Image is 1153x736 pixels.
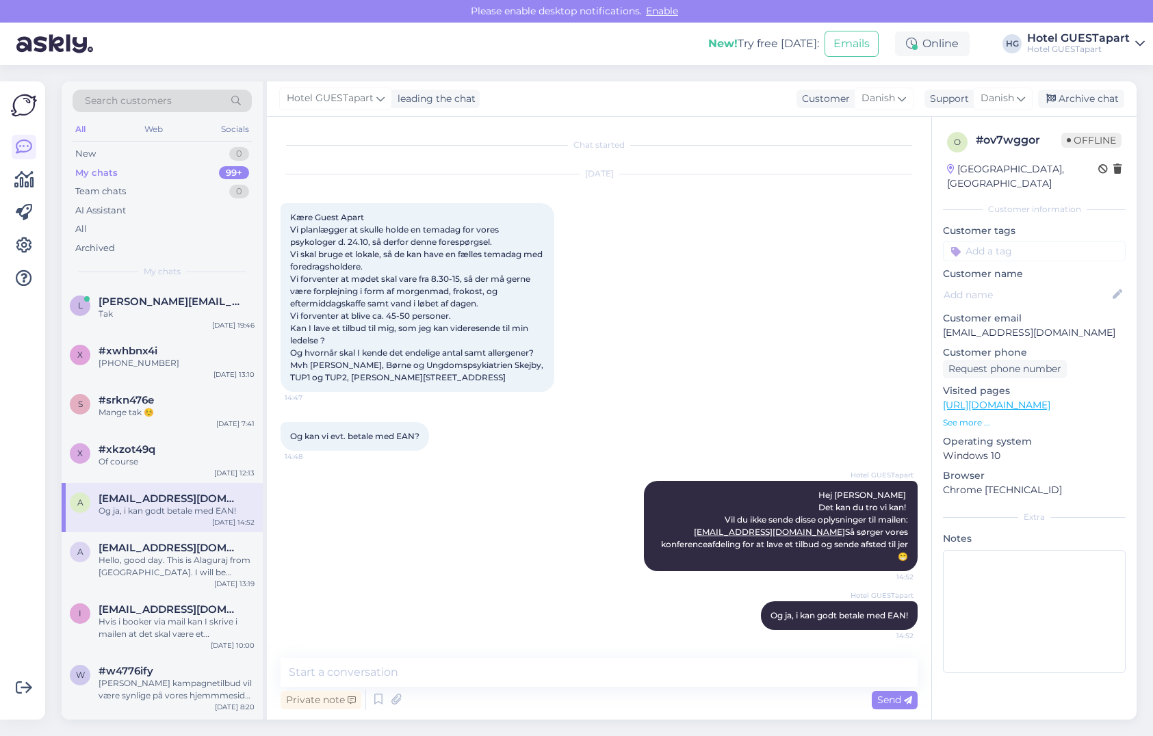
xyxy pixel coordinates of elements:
span: Danish [981,91,1014,106]
div: All [73,120,88,138]
span: Danish [861,91,895,106]
p: Customer phone [943,345,1126,360]
div: Online [895,31,970,56]
div: [DATE] 8:20 [215,702,255,712]
span: 14:48 [285,451,336,462]
div: Archive chat [1038,90,1124,108]
span: ima@aabnet.dk [99,603,241,616]
div: Chat started [281,139,918,151]
span: anksko@rm.dk [99,492,241,505]
p: Chrome [TECHNICAL_ID] [943,483,1126,497]
div: Mange tak ☺️ [99,406,255,419]
span: 14:47 [285,393,336,403]
div: Try free [DATE]: [708,36,819,52]
span: Search customers [85,94,172,108]
span: 14:52 [862,572,914,582]
input: Add name [944,287,1110,302]
div: AI Assistant [75,204,126,218]
span: #xkzot49q [99,443,155,456]
div: HG [1002,34,1022,53]
div: [DATE] 13:19 [214,579,255,589]
div: Support [924,92,969,106]
div: Private note [281,691,361,709]
div: [DATE] 12:13 [214,468,255,478]
p: Customer tags [943,224,1126,238]
p: Visited pages [943,384,1126,398]
span: x [77,448,83,458]
span: Hotel GUESTapart [851,470,914,480]
div: Archived [75,241,115,255]
span: Hotel GUESTapart [287,91,374,106]
div: [DATE] 13:10 [213,369,255,380]
span: lars_munch@stofanet.dk [99,295,241,308]
div: Team chats [75,185,126,198]
p: Customer name [943,267,1126,281]
span: Og ja, i kan godt betale med EAN! [770,610,908,620]
span: #xwhbnx4i [99,345,157,357]
span: Kære Guest Apart Vi planlægger at skulle holde en temadag for vores psykologer d. 24.10, så derfo... [290,212,545,382]
div: [DATE] 10:00 [211,640,255,650]
span: #w4776ify [99,665,153,677]
div: leading the chat [392,92,476,106]
div: [DATE] 14:52 [212,517,255,527]
span: s [78,399,83,409]
div: Hotel GUESTapart [1027,33,1130,44]
div: 99+ [219,166,249,180]
span: a [77,497,83,508]
p: Browser [943,469,1126,483]
span: o [954,137,961,147]
div: Of course [99,456,255,468]
p: Notes [943,531,1126,546]
p: See more ... [943,417,1126,429]
p: Customer email [943,311,1126,326]
input: Add a tag [943,241,1126,261]
span: w [76,670,85,680]
div: [GEOGRAPHIC_DATA], [GEOGRAPHIC_DATA] [947,162,1098,191]
span: i [79,608,81,618]
div: Extra [943,511,1126,523]
span: Offline [1061,133,1122,148]
div: # ov7wggor [976,132,1061,148]
div: [PHONE_NUMBER] [99,357,255,369]
span: l [78,300,83,311]
div: My chats [75,166,118,180]
span: #srkn476e [99,394,154,406]
div: [DATE] 7:41 [216,419,255,429]
div: Customer [796,92,850,106]
a: [URL][DOMAIN_NAME] [943,399,1050,411]
div: [DATE] 19:46 [212,320,255,330]
span: 14:52 [862,631,914,641]
span: alaguraj.irtt@gmail.com [99,542,241,554]
span: a [77,547,83,557]
button: Emails [825,31,879,57]
span: Hotel GUESTapart [851,590,914,601]
div: Request phone number [943,360,1067,378]
span: Og kan vi evt. betale med EAN? [290,431,419,441]
div: Tak [99,308,255,320]
p: [EMAIL_ADDRESS][DOMAIN_NAME] [943,326,1126,340]
a: Hotel GUESTapartHotel GUESTapart [1027,33,1145,55]
div: Hotel GUESTapart [1027,44,1130,55]
a: [EMAIL_ADDRESS][DOMAIN_NAME] [694,527,845,537]
p: Windows 10 [943,449,1126,463]
div: Og ja, i kan godt betale med EAN! [99,505,255,517]
p: Operating system [943,434,1126,449]
div: New [75,147,96,161]
span: Enable [642,5,682,17]
div: Hello, good day. This is Alaguraj from [GEOGRAPHIC_DATA]. I will be visiting our office at [GEOGR... [99,554,255,579]
b: New! [708,37,738,50]
div: Hvis i booker via mail kan I skrive i mailen at det skal være et handicapvenligt værelse. Så kan ... [99,616,255,640]
div: [DATE] [281,168,918,180]
div: 0 [229,185,249,198]
span: My chats [144,265,181,278]
div: Customer information [943,203,1126,215]
div: 0 [229,147,249,161]
div: Socials [218,120,252,138]
div: All [75,222,87,236]
img: Askly Logo [11,92,37,118]
div: [PERSON_NAME] kampagnetilbud vil være synlige på vores hjemmmeside i de perioder vi kører dette. [99,677,255,702]
span: x [77,350,83,360]
div: Web [142,120,166,138]
span: Send [877,694,912,706]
